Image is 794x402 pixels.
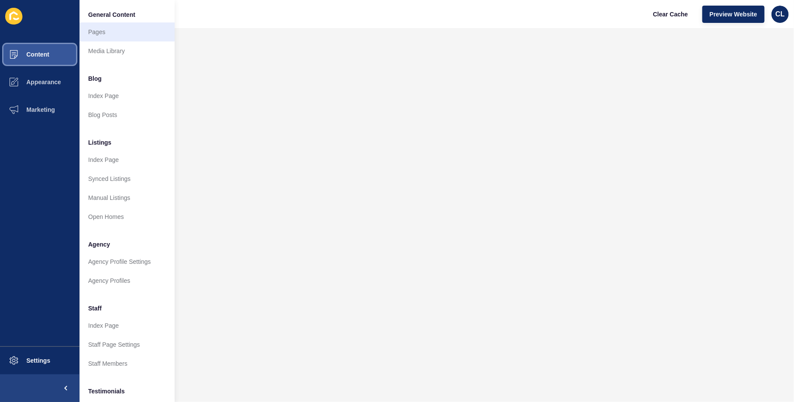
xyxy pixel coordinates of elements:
a: Open Homes [80,207,175,226]
a: Blog Posts [80,105,175,124]
button: Clear Cache [646,6,695,23]
span: Blog [88,74,102,83]
a: Staff Page Settings [80,335,175,354]
a: Manual Listings [80,188,175,207]
a: Index Page [80,150,175,169]
span: Staff [88,304,102,313]
span: General Content [88,10,135,19]
span: Testimonials [88,387,125,396]
span: Agency [88,240,110,249]
a: Pages [80,22,175,41]
a: Index Page [80,316,175,335]
a: Agency Profile Settings [80,252,175,271]
a: Index Page [80,86,175,105]
span: Preview Website [710,10,757,19]
span: CL [775,10,784,19]
a: Synced Listings [80,169,175,188]
a: Agency Profiles [80,271,175,290]
span: Clear Cache [653,10,688,19]
span: Listings [88,138,112,147]
a: Media Library [80,41,175,60]
button: Preview Website [702,6,765,23]
a: Staff Members [80,354,175,373]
